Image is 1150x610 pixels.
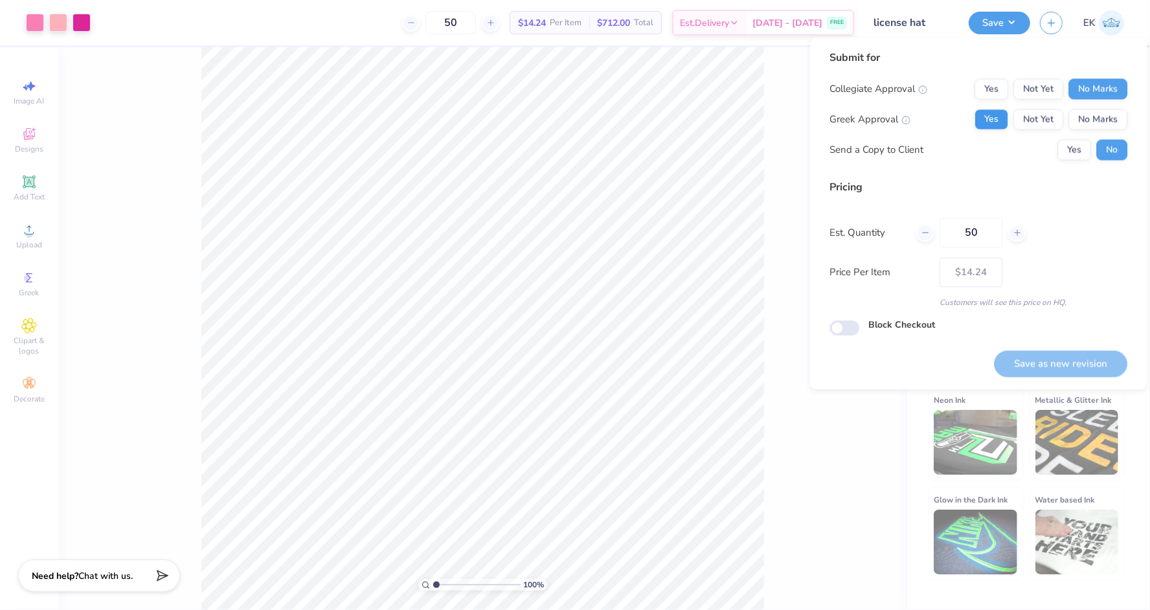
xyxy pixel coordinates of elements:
span: Total [634,16,653,30]
button: No Marks [1068,79,1127,100]
span: Designs [15,144,43,154]
span: Greek [19,288,39,298]
span: EK [1083,16,1096,30]
img: Emily Klevan [1099,10,1124,36]
span: Add Text [14,192,45,202]
span: Clipart & logos [6,335,52,356]
button: Yes [1057,140,1091,161]
span: Glow in the Dark Ink [934,493,1008,506]
div: Customers will see this price on HQ. [829,297,1127,309]
span: $712.00 [597,16,630,30]
span: Per Item [550,16,581,30]
button: No Marks [1068,109,1127,130]
span: $14.24 [518,16,546,30]
label: Block Checkout [868,319,935,332]
img: Metallic & Glitter Ink [1035,410,1119,475]
span: 100 % [524,579,545,591]
span: Upload [16,240,42,250]
img: Water based Ink [1035,510,1119,574]
span: Decorate [14,394,45,404]
div: Pricing [829,180,1127,196]
img: Neon Ink [934,410,1017,475]
span: [DATE] - [DATE] [752,16,822,30]
span: Neon Ink [934,393,965,407]
span: Est. Delivery [680,16,729,30]
button: Not Yet [1013,109,1063,130]
button: Save [969,12,1030,34]
input: – – [940,218,1002,248]
span: Image AI [14,96,45,106]
button: Yes [975,79,1008,100]
input: Untitled Design [864,10,959,36]
span: FREE [830,18,844,27]
button: Yes [975,109,1008,130]
div: Send a Copy to Client [829,142,923,157]
button: Not Yet [1013,79,1063,100]
div: Greek Approval [829,112,910,127]
span: Metallic & Glitter Ink [1035,393,1112,407]
div: Submit for [829,51,1127,66]
div: Collegiate Approval [829,82,927,96]
img: Glow in the Dark Ink [934,510,1017,574]
a: EK [1083,10,1124,36]
button: No [1096,140,1127,161]
strong: Need help? [32,570,78,582]
label: Price Per Item [829,265,930,280]
span: Water based Ink [1035,493,1095,506]
input: – – [425,11,476,34]
span: Chat with us. [78,570,133,582]
label: Est. Quantity [829,225,907,240]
